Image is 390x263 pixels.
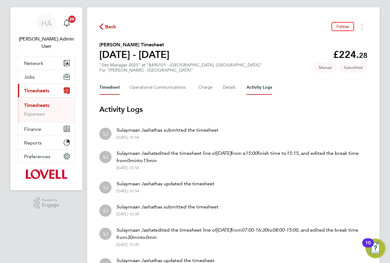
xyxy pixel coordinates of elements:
[246,80,272,95] button: Activity Logs
[116,127,155,133] em: Sulaymaan Jashat
[18,84,75,97] button: Timesheets
[99,105,367,114] h3: Activity Logs
[41,19,52,27] span: HA
[359,51,367,60] span: 28
[356,22,367,31] button: Timesheets Menu
[103,230,108,237] span: SJ
[242,227,268,233] em: 07:00-16:30
[116,203,218,211] p: has submitted the timesheet
[143,158,157,163] em: 15min
[18,150,75,163] button: Preferences
[217,227,231,233] em: [DATE]
[116,212,218,217] div: [DATE] 10:39
[24,140,42,146] span: Reports
[24,111,45,117] a: Expenses
[103,207,108,214] span: SJ
[272,227,298,233] em: 08:00-15:00
[99,41,169,48] h2: [PERSON_NAME] Timesheet
[336,24,349,29] span: Follow
[116,150,155,156] em: Sulaymaan Jashat
[61,13,73,33] a: 20
[24,126,41,132] span: Finance
[103,154,108,160] span: SJ
[116,227,155,233] em: Sulaymaan Jashat
[116,150,367,164] p: edited the timesheet line of from a finish time to , and edited the break time from to
[18,136,75,149] button: Reports
[99,48,169,61] h1: [DATE] - [DATE]
[24,154,50,159] span: Preferences
[24,74,35,80] span: Jobs
[99,62,262,73] div: "Site Manager 2025" at "B490101 - [GEOGRAPHIC_DATA], [GEOGRAPHIC_DATA]"
[116,180,214,187] p: has updated the timesheet
[18,35,75,50] span: Hays Admin User
[116,181,155,187] em: Sulaymaan Jashat
[103,184,108,191] span: SJ
[314,62,337,73] span: This timesheet was manually created.
[18,122,75,136] button: Finance
[18,13,75,50] a: HA[PERSON_NAME] Admin User
[286,150,299,156] em: 15:15
[366,239,385,258] button: Open Resource Center, 10 new notifications
[105,23,116,30] span: Back
[365,243,371,251] div: 10
[116,165,367,170] div: [DATE] 10:54
[99,128,112,140] div: Sulaymaan Jashat
[24,88,49,94] span: Timesheets
[198,80,213,95] button: Charge
[129,80,189,95] button: Operational Communications
[339,62,367,73] span: This timesheet is Submitted.
[24,102,49,108] a: Timesheets
[18,97,75,122] div: Timesheets
[223,80,237,95] button: Details
[24,60,43,66] span: Network
[18,169,75,179] a: Go to home page
[99,80,120,95] button: Timesheet
[116,226,367,241] p: edited the timesheet line of from to , and edited the break time from to
[331,22,354,31] button: Follow
[68,16,76,23] span: 20
[99,151,112,163] div: Sulaymaan Jashat
[116,189,214,194] div: [DATE] 10:54
[116,126,218,134] p: has submitted the timesheet
[116,204,155,210] em: Sulaymaan Jashat
[42,197,59,203] span: Powered by
[99,23,116,30] button: Back
[18,70,75,84] button: Jobs
[127,234,141,240] em: 30min
[99,68,262,73] div: For "[PERSON_NAME] - [GEOGRAPHIC_DATA]"
[217,150,231,156] em: [DATE]
[146,234,157,240] em: 0min
[103,130,108,137] span: SJ
[116,135,218,140] div: [DATE] 10:54
[245,150,257,156] em: 15:00
[10,7,82,190] nav: Main navigation
[25,169,67,179] img: lovell-logo-retina.png
[127,158,138,163] em: 0min
[116,242,367,247] div: [DATE] 10:39
[99,181,112,194] div: Sulaymaan Jashat
[99,204,112,217] div: Sulaymaan Jashat
[34,197,59,209] a: Powered byEngage
[99,228,112,240] div: Sulaymaan Jashat
[42,203,59,208] span: Engage
[333,49,367,60] app-decimal: £224.
[18,56,75,70] button: Network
